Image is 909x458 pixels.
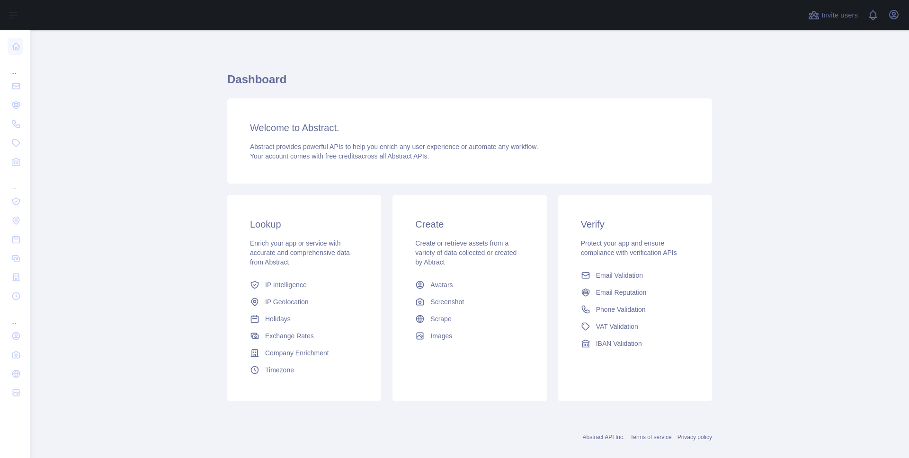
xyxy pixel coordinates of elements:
h3: Lookup [250,218,358,231]
span: Company Enrichment [265,348,329,358]
span: Exchange Rates [265,331,314,341]
span: Invite users [821,10,858,21]
h3: Verify [581,218,689,231]
span: Phone Validation [596,305,646,314]
span: VAT Validation [596,322,638,331]
span: Holidays [265,314,291,324]
div: ... [8,57,23,76]
a: Company Enrichment [246,344,362,361]
a: Scrape [411,310,527,327]
span: Abstract provides powerful APIs to help you enrich any user experience or automate any workflow. [250,143,538,150]
a: Images [411,327,527,344]
h1: Dashboard [227,72,712,95]
h3: Welcome to Abstract. [250,121,689,134]
span: Timezone [265,365,294,375]
a: IP Intelligence [246,276,362,293]
span: Screenshot [430,297,464,307]
a: Terms of service [630,434,671,440]
a: Email Reputation [577,284,693,301]
a: Phone Validation [577,301,693,318]
a: Avatars [411,276,527,293]
h3: Create [415,218,524,231]
span: Email Reputation [596,288,647,297]
span: Images [430,331,452,341]
span: IBAN Validation [596,339,642,348]
span: free credits [325,152,358,160]
div: ... [8,307,23,326]
span: IP Geolocation [265,297,309,307]
span: Scrape [430,314,451,324]
button: Invite users [806,8,860,23]
a: Timezone [246,361,362,379]
span: Your account comes with across all Abstract APIs. [250,152,429,160]
a: Email Validation [577,267,693,284]
span: Email Validation [596,271,643,280]
span: Protect your app and ensure compliance with verification APIs [581,239,677,256]
span: Create or retrieve assets from a variety of data collected or created by Abtract [415,239,517,266]
span: Enrich your app or service with accurate and comprehensive data from Abstract [250,239,350,266]
a: Privacy policy [677,434,712,440]
a: Exchange Rates [246,327,362,344]
span: IP Intelligence [265,280,307,290]
a: Screenshot [411,293,527,310]
span: Avatars [430,280,453,290]
a: IP Geolocation [246,293,362,310]
a: VAT Validation [577,318,693,335]
a: IBAN Validation [577,335,693,352]
a: Holidays [246,310,362,327]
div: ... [8,172,23,191]
a: Abstract API Inc. [583,434,625,440]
